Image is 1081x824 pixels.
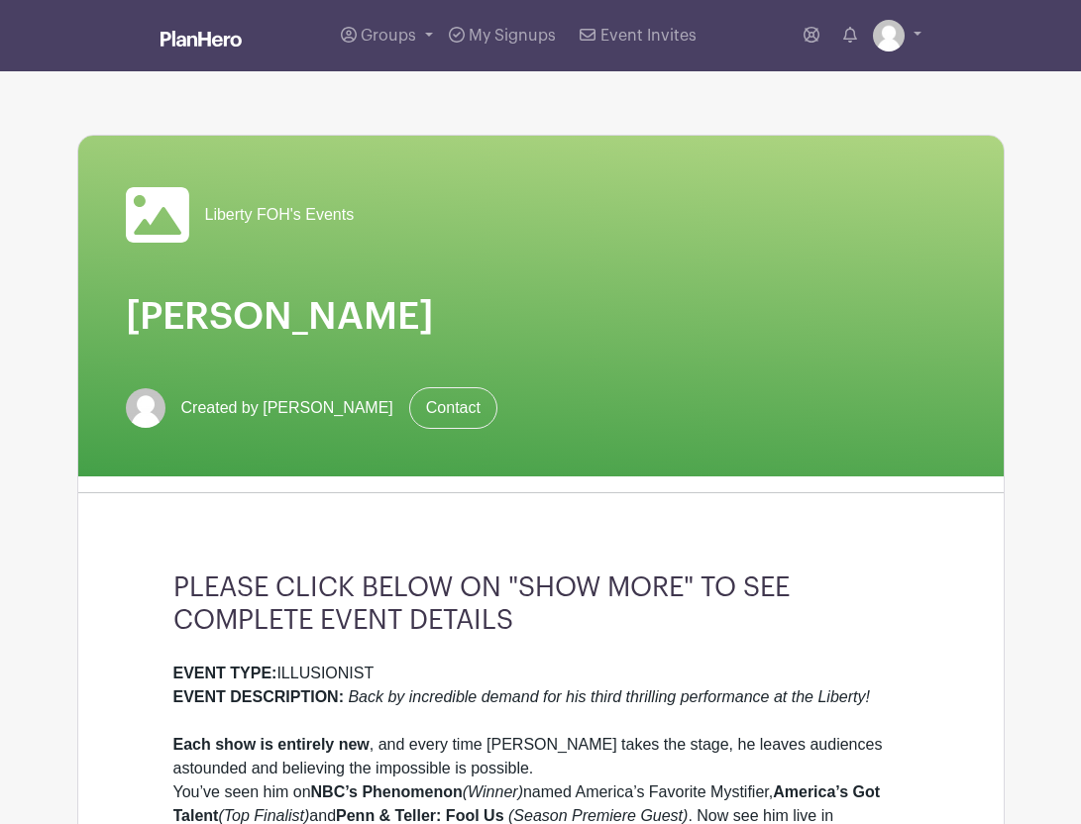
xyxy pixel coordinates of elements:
em: Back by incredible demand for his third thrilling performance at the Liberty! [348,688,869,705]
span: Created by [PERSON_NAME] [181,396,393,420]
em: (Season Premiere Guest) [508,807,688,824]
img: default-ce2991bfa6775e67f084385cd625a349d9dcbb7a52a09fb2fda1e96e2d18dcdb.png [126,388,165,428]
span: Groups [361,28,416,44]
div: ILLUSIONIST [173,662,909,685]
img: logo_white-6c42ec7e38ccf1d336a20a19083b03d10ae64f83f12c07503d8b9e83406b4c7d.svg [161,31,242,47]
span: My Signups [469,28,556,44]
strong: Penn & Teller: Fool Us [336,807,504,824]
a: Contact [409,387,497,429]
em: (Top Finalist) [218,807,309,824]
span: Event Invites [600,28,697,44]
strong: Each show is entirely new [173,736,370,753]
strong: NBC’s Phenomenon [311,783,463,800]
strong: EVENT TYPE: [173,665,277,681]
span: Liberty FOH's Events [205,203,355,227]
strong: EVENT DESCRIPTION: [173,688,344,705]
img: default-ce2991bfa6775e67f084385cd625a349d9dcbb7a52a09fb2fda1e96e2d18dcdb.png [873,20,905,51]
h1: [PERSON_NAME] [126,294,956,340]
h3: PLEASE CLICK BELOW ON "SHOW MORE" TO SEE COMPLETE EVENT DETAILS [173,572,909,638]
em: (Winner) [463,783,523,800]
